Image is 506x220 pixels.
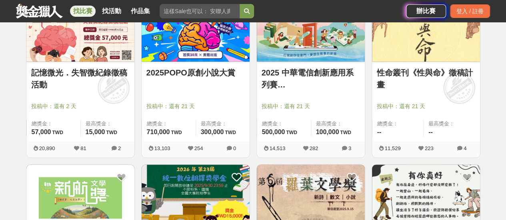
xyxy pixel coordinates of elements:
span: 總獎金： [377,120,419,128]
span: 投稿中：還有 21 天 [377,102,475,111]
span: 282 [310,145,318,151]
span: 300,000 [201,129,224,135]
input: 這樣Sale也可以： 安聯人壽創意銷售法募集 [160,4,240,18]
a: 性命叢刊《性與命》徵稿計畫 [377,67,475,91]
span: TWD [106,130,117,135]
span: 最高獎金： [316,120,360,128]
span: 總獎金： [262,120,306,128]
span: 最高獎金： [86,120,130,128]
span: 20,890 [39,145,55,151]
span: 最高獎金： [428,120,475,128]
span: 11,529 [385,145,401,151]
span: 總獎金： [147,120,191,128]
span: TWD [340,130,351,135]
span: 3 [348,145,351,151]
span: TWD [225,130,236,135]
a: 2025POPO原創小說大賞 [146,67,245,79]
span: 710,000 [147,129,170,135]
span: TWD [171,130,182,135]
a: 作品集 [128,6,153,17]
span: TWD [52,130,63,135]
span: 15,000 [86,129,105,135]
a: 2025 中華電信創新應用系列賽 FunPark[PERSON_NAME]創獎 數位繪本徵選與創意說故事競賽 [262,67,360,91]
span: 投稿中：還有 21 天 [146,102,245,111]
span: 223 [425,145,434,151]
span: 14,513 [270,145,286,151]
span: 4 [464,145,466,151]
span: 81 [80,145,86,151]
span: 0 [233,145,236,151]
a: 辦比賽 [406,4,446,18]
span: 500,000 [262,129,285,135]
span: 100,000 [316,129,339,135]
span: 最高獎金： [201,120,245,128]
span: 總獎金： [32,120,76,128]
span: TWD [286,130,297,135]
span: 投稿中：還有 21 天 [262,102,360,111]
span: 13,103 [154,145,170,151]
span: 2 [118,145,121,151]
span: 投稿中：還有 2 天 [31,102,130,111]
div: 登入 / 註冊 [450,4,490,18]
span: -- [428,129,433,135]
a: 找比賽 [70,6,96,17]
span: 57,000 [32,129,51,135]
span: 254 [194,145,203,151]
a: 記憶微光．失智微紀錄徵稿活動 [31,67,130,91]
span: -- [377,129,382,135]
a: 找活動 [99,6,124,17]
